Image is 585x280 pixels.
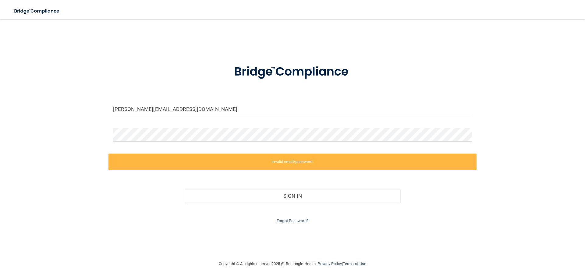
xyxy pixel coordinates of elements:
[480,237,578,261] iframe: Drift Widget Chat Controller
[9,5,65,17] img: bridge_compliance_login_screen.278c3ca4.svg
[113,102,472,116] input: Email
[181,254,404,274] div: Copyright © All rights reserved 2025 @ Rectangle Health | |
[108,154,477,170] label: Invalid email/password.
[185,189,400,203] button: Sign In
[277,218,308,223] a: Forgot Password?
[317,261,342,266] a: Privacy Policy
[343,261,366,266] a: Terms of Use
[222,56,363,88] img: bridge_compliance_login_screen.278c3ca4.svg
